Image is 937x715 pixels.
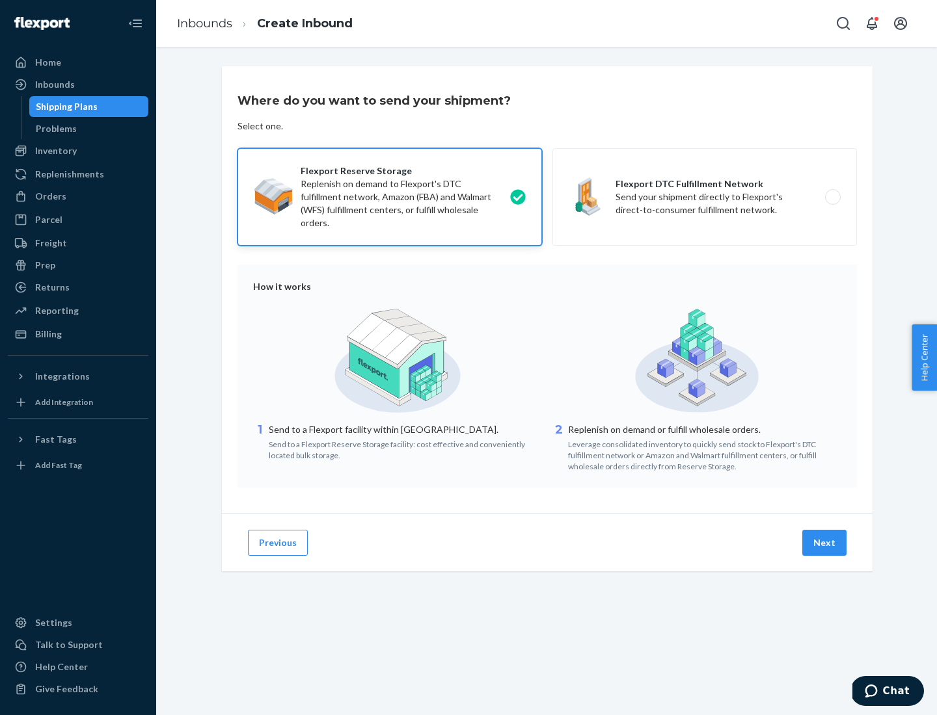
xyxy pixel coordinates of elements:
[8,74,148,95] a: Inbounds
[8,324,148,344] a: Billing
[830,10,856,36] button: Open Search Box
[248,530,308,556] button: Previous
[8,679,148,699] button: Give Feedback
[122,10,148,36] button: Close Navigation
[8,140,148,161] a: Inventory
[35,616,72,629] div: Settings
[8,209,148,230] a: Parcel
[35,682,98,695] div: Give Feedback
[8,455,148,476] a: Add Fast Tag
[8,52,148,73] a: Home
[257,16,353,31] a: Create Inbound
[552,422,565,472] div: 2
[269,423,542,436] p: Send to a Flexport facility within [GEOGRAPHIC_DATA].
[8,186,148,207] a: Orders
[35,328,62,341] div: Billing
[888,10,914,36] button: Open account menu
[35,433,77,446] div: Fast Tags
[8,656,148,677] a: Help Center
[35,237,67,250] div: Freight
[36,122,77,135] div: Problems
[177,16,232,31] a: Inbounds
[8,255,148,276] a: Prep
[167,5,363,43] ol: breadcrumbs
[35,144,77,157] div: Inventory
[35,190,66,203] div: Orders
[35,259,55,272] div: Prep
[35,168,104,181] div: Replenishments
[238,120,283,133] div: Select one.
[8,233,148,253] a: Freight
[29,118,149,139] a: Problems
[8,300,148,321] a: Reporting
[35,78,75,91] div: Inbounds
[8,392,148,413] a: Add Integration
[802,530,847,556] button: Next
[8,277,148,298] a: Returns
[8,366,148,387] button: Integrations
[568,436,841,472] div: Leverage consolidated inventory to quickly send stock to Flexport's DTC fulfillment network or Am...
[36,100,98,113] div: Shipping Plans
[8,429,148,450] button: Fast Tags
[29,96,149,117] a: Shipping Plans
[35,281,70,294] div: Returns
[8,612,148,633] a: Settings
[35,396,93,408] div: Add Integration
[859,10,885,36] button: Open notifications
[14,17,70,30] img: Flexport logo
[35,304,79,317] div: Reporting
[8,164,148,185] a: Replenishments
[269,436,542,461] div: Send to a Flexport Reserve Storage facility: cost effective and conveniently located bulk storage.
[568,423,841,436] p: Replenish on demand or fulfill wholesale orders.
[35,460,82,471] div: Add Fast Tag
[8,634,148,655] button: Talk to Support
[912,324,937,391] button: Help Center
[35,660,88,673] div: Help Center
[35,56,61,69] div: Home
[238,92,511,109] h3: Where do you want to send your shipment?
[35,213,62,226] div: Parcel
[35,370,90,383] div: Integrations
[35,638,103,651] div: Talk to Support
[253,422,266,461] div: 1
[852,676,924,708] iframe: Opens a widget where you can chat to one of our agents
[253,280,841,293] div: How it works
